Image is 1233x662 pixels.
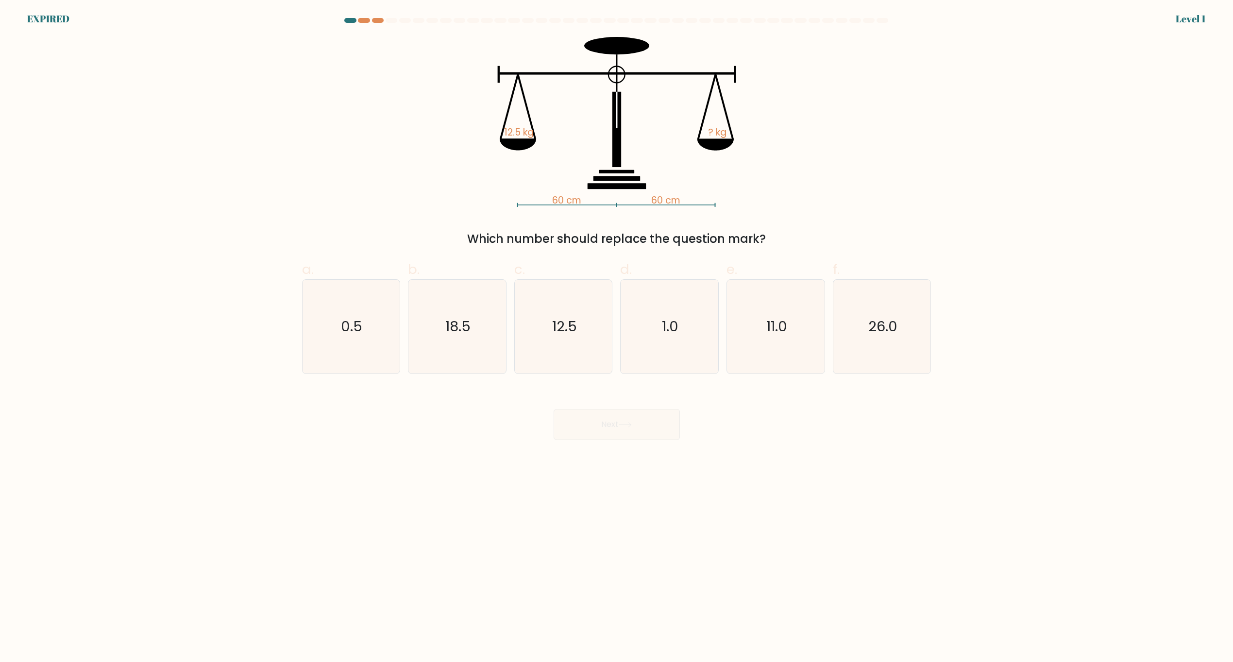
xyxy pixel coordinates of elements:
text: 12.5 [552,317,577,337]
span: b. [408,260,420,279]
text: 11.0 [766,317,787,337]
text: 26.0 [868,317,897,337]
span: f. [833,260,840,279]
div: Which number should replace the question mark? [308,230,926,248]
tspan: ? kg [708,126,726,139]
span: e. [726,260,737,279]
text: 18.5 [445,317,471,337]
tspan: 60 cm [552,194,581,207]
span: d. [620,260,632,279]
tspan: 60 cm [651,194,680,207]
div: Level 1 [1176,12,1206,26]
span: a. [302,260,314,279]
div: EXPIRED [27,12,69,26]
span: c. [514,260,525,279]
text: 1.0 [662,317,679,337]
text: 0.5 [341,317,363,337]
tspan: 12.5 kg [504,126,534,139]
